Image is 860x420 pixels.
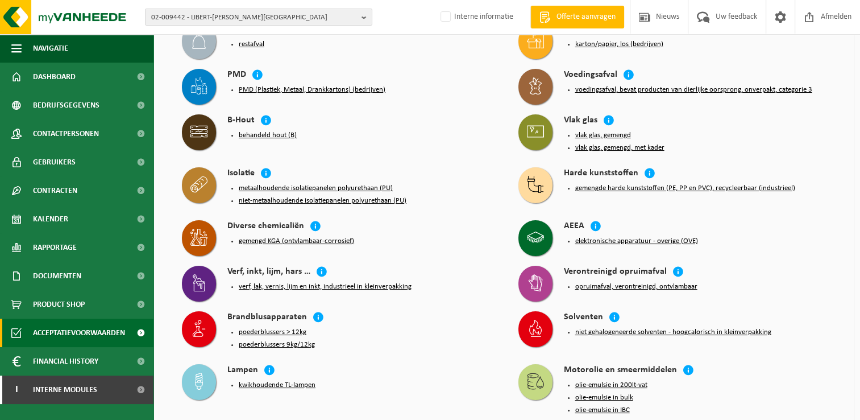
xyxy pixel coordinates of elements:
[239,340,315,349] button: poederblussers 9kg/12kg
[575,328,771,337] button: niet gehalogeneerde solventen - hoogcalorisch in kleinverpakking
[227,364,258,377] h4: Lampen
[564,364,677,377] h4: Motorolie en smeermiddelen
[145,9,372,26] button: 02-009442 - LIBERT-[PERSON_NAME][GEOGRAPHIC_DATA]
[33,34,68,63] span: Navigatie
[575,85,812,94] button: voedingsafval, bevat producten van dierlijke oorsprong, onverpakt, categorie 3
[564,266,667,279] h4: Verontreinigd opruimafval
[564,220,584,233] h4: AEEA
[33,63,76,91] span: Dashboard
[11,376,22,404] span: I
[575,381,647,390] button: olie-emulsie in 200lt-vat
[554,11,618,23] span: Offerte aanvragen
[239,184,393,193] button: metaalhoudende isolatiepanelen polyurethaan (PU)
[239,282,412,291] button: verf, lak, vernis, lijm en inkt, industrieel in kleinverpakking
[564,114,597,127] h4: Vlak glas
[239,381,315,390] button: kwikhoudende TL-lampen
[33,233,77,262] span: Rapportage
[33,290,85,319] span: Product Shop
[227,266,310,279] h4: Verf, inkt, lijm, hars …
[575,393,633,402] button: olie-emulsie in bulk
[575,143,664,153] button: vlak glas, gemengd, met kader
[575,237,698,246] button: elektronische apparatuur - overige (OVE)
[239,131,297,140] button: behandeld hout (B)
[33,205,68,233] span: Kalender
[33,347,98,376] span: Financial History
[575,40,663,49] button: karton/papier, los (bedrijven)
[33,319,125,347] span: Acceptatievoorwaarden
[575,184,795,193] button: gemengde harde kunststoffen (PE, PP en PVC), recycleerbaar (industrieel)
[564,167,638,180] h4: Harde kunststoffen
[33,176,77,205] span: Contracten
[564,69,617,82] h4: Voedingsafval
[33,376,97,404] span: Interne modules
[239,196,406,205] button: niet-metaalhoudende isolatiepanelen polyurethaan (PU)
[227,220,304,233] h4: Diverse chemicaliën
[33,148,76,176] span: Gebruikers
[33,120,99,148] span: Contactpersonen
[227,69,246,82] h4: PMD
[227,311,307,324] h4: Brandblusapparaten
[438,9,513,26] label: Interne informatie
[239,85,385,94] button: PMD (Plastiek, Metaal, Drankkartons) (bedrijven)
[239,40,264,49] button: restafval
[239,237,354,246] button: gemengd KGA (ontvlambaar-corrosief)
[564,311,603,324] h4: Solventen
[227,114,255,127] h4: B-Hout
[33,262,81,290] span: Documenten
[575,406,630,415] button: olie-emulsie in IBC
[33,91,99,120] span: Bedrijfsgegevens
[575,282,697,291] button: opruimafval, verontreinigd, ontvlambaar
[530,6,624,28] a: Offerte aanvragen
[227,167,255,180] h4: Isolatie
[151,9,357,26] span: 02-009442 - LIBERT-[PERSON_NAME][GEOGRAPHIC_DATA]
[575,131,631,140] button: vlak glas, gemengd
[239,328,306,337] button: poederblussers > 12kg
